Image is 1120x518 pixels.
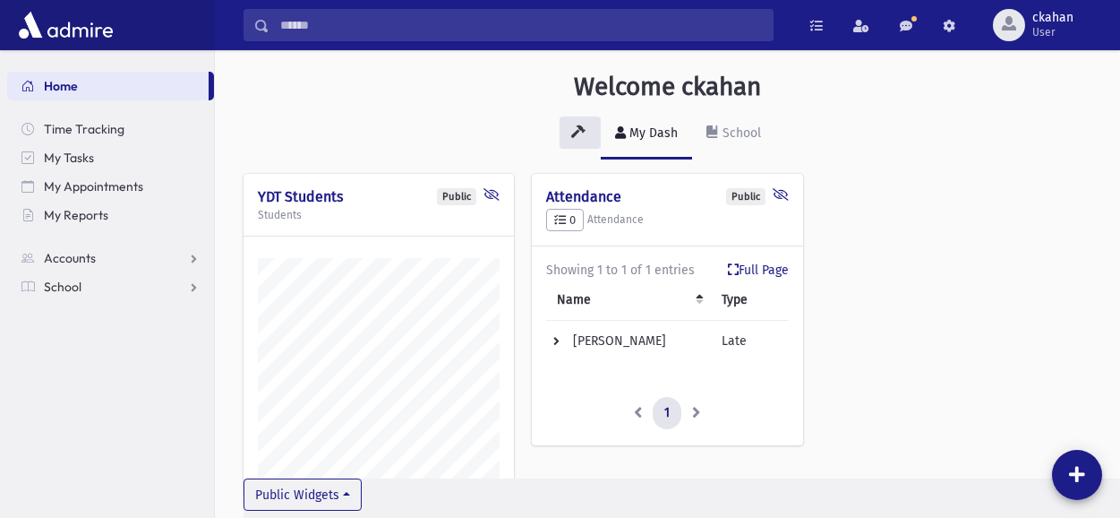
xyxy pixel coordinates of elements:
[44,250,96,266] span: Accounts
[546,188,788,205] h4: Attendance
[719,125,761,141] div: School
[44,279,81,295] span: School
[546,209,788,232] h5: Attendance
[7,201,214,229] a: My Reports
[728,261,789,280] a: Full Page
[44,150,94,166] span: My Tasks
[601,109,692,160] a: My Dash
[711,280,789,321] th: Type
[258,188,500,205] h4: YDT Students
[692,109,775,160] a: School
[244,479,362,511] button: Public Widgets
[7,272,214,301] a: School
[44,78,78,94] span: Home
[258,209,500,221] h5: Students
[574,72,761,102] h3: Welcome ckahan
[7,143,214,172] a: My Tasks
[44,207,108,223] span: My Reports
[7,172,214,201] a: My Appointments
[711,321,789,362] td: Late
[726,188,765,205] div: Public
[653,397,681,429] a: 1
[7,244,214,272] a: Accounts
[14,7,117,43] img: AdmirePro
[1032,11,1073,25] span: ckahan
[546,321,711,362] td: [PERSON_NAME]
[44,121,124,137] span: Time Tracking
[1032,25,1073,39] span: User
[269,9,773,41] input: Search
[44,178,143,194] span: My Appointments
[554,213,576,227] span: 0
[7,115,214,143] a: Time Tracking
[546,261,788,280] div: Showing 1 to 1 of 1 entries
[546,209,584,232] button: 0
[626,125,678,141] div: My Dash
[546,280,711,321] th: Name
[7,72,209,100] a: Home
[437,188,476,205] div: Public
